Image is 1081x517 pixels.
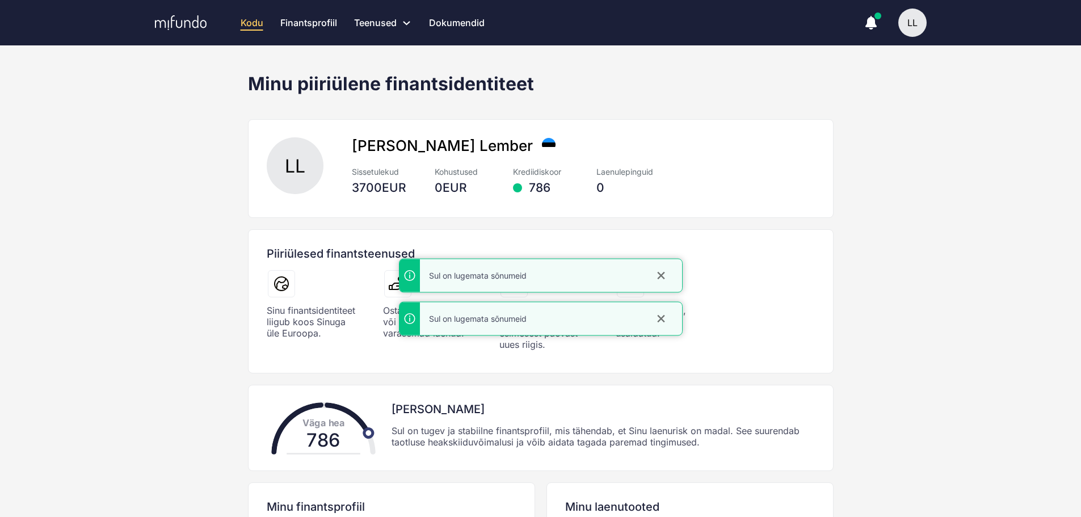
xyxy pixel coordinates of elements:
[513,181,568,195] div: 786
[392,402,815,416] div: [PERSON_NAME]
[267,137,323,194] div: LL
[267,500,516,514] div: Minu finantsprofiil
[654,268,668,283] button: close
[420,313,654,325] div: Sul on lugemata sõnumeid
[435,181,485,195] div: 0 EUR
[383,305,477,339] div: Osta kodu välismaal või refinantseeri oma varasemad laenud.
[540,136,558,154] img: ee.svg
[898,9,927,37] button: LL
[352,181,406,195] div: 3700 EUR
[302,413,344,433] div: Väga hea
[565,500,815,514] div: Minu laenutooted
[248,73,834,95] h1: Minu piiriülene finantsidentiteet
[596,181,660,195] div: 0
[297,435,350,448] div: 786
[352,166,406,178] div: Sissetulekud
[267,305,360,339] div: Sinu finantsidentiteet liigub koos Sinuga üle Euroopa.
[596,166,660,178] div: Laenulepinguid
[513,166,568,178] div: Krediidiskoor
[420,270,654,281] div: Sul on lugemata sõnumeid
[435,166,485,178] div: Kohustused
[392,425,815,448] div: Sul on tugev ja stabiilne finantsprofiil, mis tähendab, et Sinu laenurisk on madal. See suurendab...
[654,312,668,326] button: close
[267,247,815,260] div: Piiriülesed finantsteenused
[352,137,533,155] span: [PERSON_NAME] Lember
